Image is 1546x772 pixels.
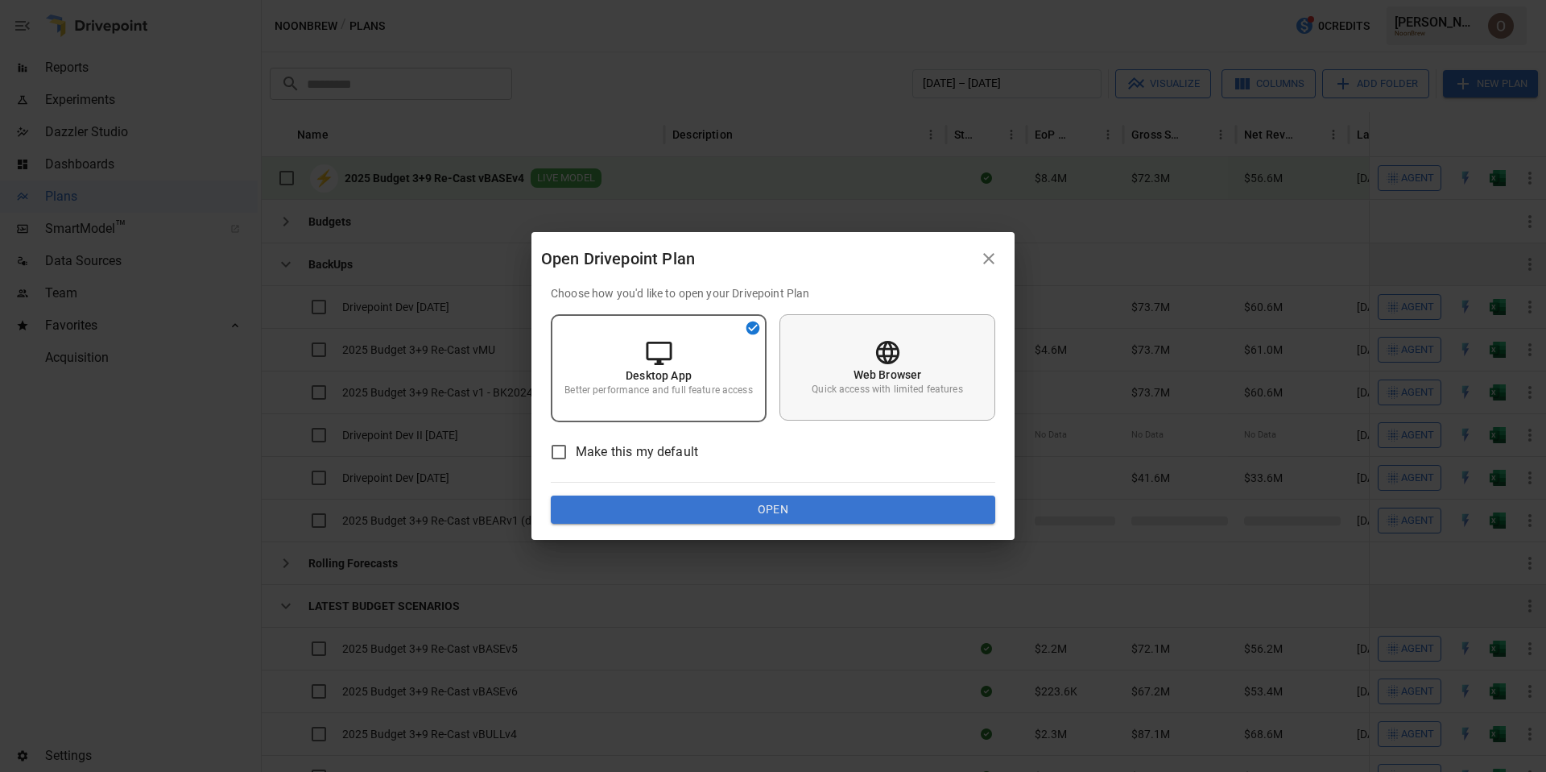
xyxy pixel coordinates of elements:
[626,367,692,384] p: Desktop App
[576,442,698,462] span: Make this my default
[854,367,922,383] p: Web Browser
[564,384,752,397] p: Better performance and full feature access
[812,383,962,396] p: Quick access with limited features
[551,285,995,301] p: Choose how you'd like to open your Drivepoint Plan
[541,246,973,272] div: Open Drivepoint Plan
[551,496,995,525] button: Open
